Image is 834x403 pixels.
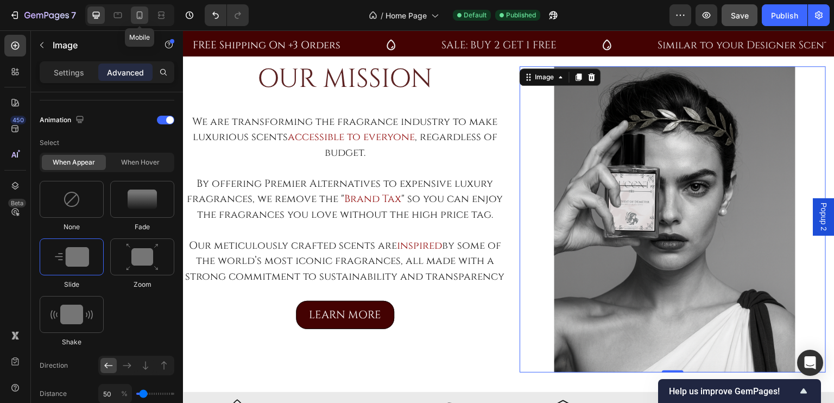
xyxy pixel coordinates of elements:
div: Open Intercom Messenger [797,350,823,376]
p: Settings [54,67,84,78]
img: animation-image [63,191,80,208]
p: We are transforming the fragrance industry to make luxurious scents , regardless of budget. [1,84,323,130]
p: Image [53,39,145,52]
span: None [64,222,80,232]
p: FREE Shipping On +3 Orders [10,7,157,23]
button: Show survey - Help us improve GemPages! [669,385,810,398]
p: LEARN MORE [126,275,198,294]
span: Save [731,11,749,20]
span: Fade [135,222,150,232]
div: 450 [10,116,26,124]
span: Help us improve GemPages! [669,386,797,396]
a: LEARN MORE [113,270,211,299]
div: Beta [8,199,26,207]
img: animation-image [55,247,89,267]
p: Select [40,133,174,153]
span: Slide [64,280,79,289]
p: By offering Premier Alternatives to expensive luxury fragrances, we remove the " " so you can enj... [1,146,323,192]
span: Default [464,10,486,20]
img: gempages_555020664289887312-704b349b-d41a-4fbf-9bf7-4b72b02b286a.svg [337,36,643,342]
span: % [121,389,128,398]
p: 7 [71,9,76,22]
div: Undo/Redo [205,4,249,26]
img: animation-image [126,243,159,271]
div: Animation [40,113,86,128]
div: Publish [771,10,798,21]
span: Brand Tax [161,161,218,175]
img: animation-image [128,190,157,209]
span: Home Page [386,10,427,21]
iframe: Design area [183,30,834,403]
span: Direction [40,360,98,371]
span: Published [506,10,536,20]
p: Advanced [107,67,144,78]
span: inspired [214,208,259,222]
img: animation-image [50,305,93,324]
button: 7 [4,4,81,26]
div: Image [350,42,374,52]
span: Popup 2 [635,172,646,200]
span: Zoom [134,280,151,289]
span: / [381,10,383,21]
div: When appear [42,155,106,170]
div: When hover [108,155,172,170]
button: Save [722,4,757,26]
p: Our meticulously crafted scents are by some of the world’s most iconic fragrances, all made with ... [1,207,323,254]
p: SALE: BUY 2 GET 1 FREE [258,5,374,24]
button: Publish [762,4,807,26]
span: accessible to everyone [105,99,232,114]
span: Distance [40,388,67,399]
span: Shake [62,337,81,347]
